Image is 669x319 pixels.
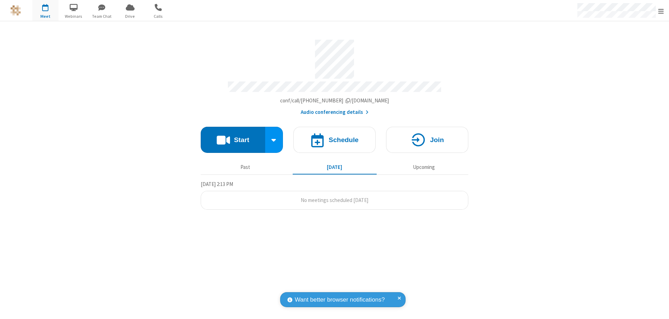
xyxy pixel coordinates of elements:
[301,197,368,203] span: No meetings scheduled [DATE]
[301,108,369,116] button: Audio conferencing details
[329,137,359,143] h4: Schedule
[234,137,249,143] h4: Start
[145,13,171,20] span: Calls
[201,34,468,116] section: Account details
[430,137,444,143] h4: Join
[201,180,468,210] section: Today's Meetings
[293,161,377,174] button: [DATE]
[382,161,466,174] button: Upcoming
[201,127,265,153] button: Start
[280,97,389,104] span: Copy my meeting room link
[201,181,233,187] span: [DATE] 2:13 PM
[61,13,87,20] span: Webinars
[280,97,389,105] button: Copy my meeting room linkCopy my meeting room link
[295,295,385,304] span: Want better browser notifications?
[203,161,287,174] button: Past
[386,127,468,153] button: Join
[293,127,376,153] button: Schedule
[89,13,115,20] span: Team Chat
[10,5,21,16] img: QA Selenium DO NOT DELETE OR CHANGE
[265,127,283,153] div: Start conference options
[117,13,143,20] span: Drive
[32,13,59,20] span: Meet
